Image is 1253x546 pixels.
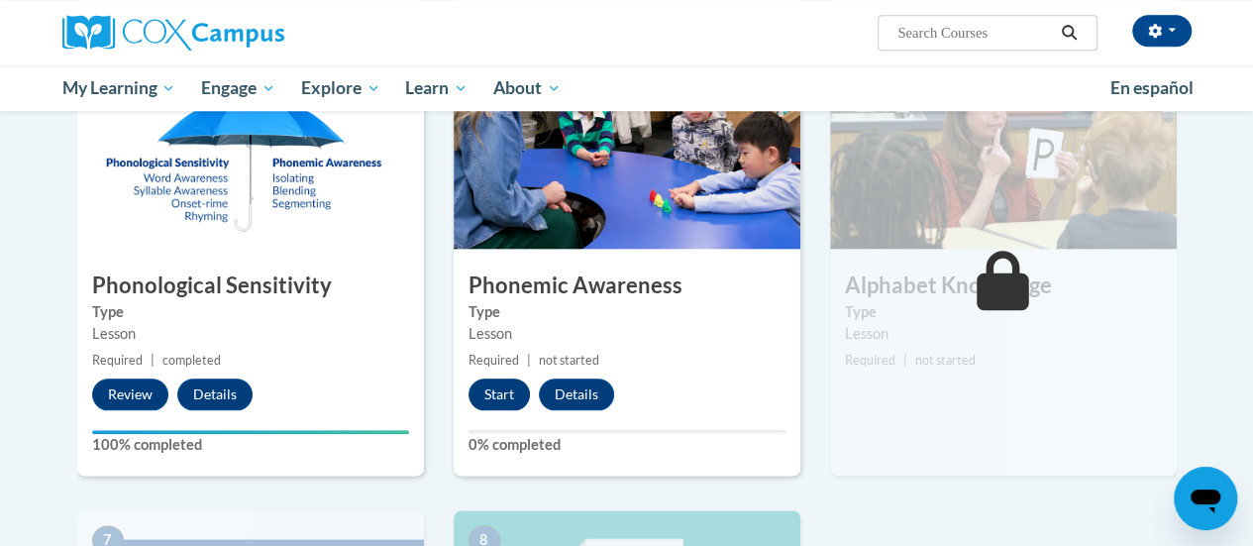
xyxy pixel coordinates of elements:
[50,65,189,111] a: My Learning
[48,65,1206,111] div: Main menu
[92,434,409,456] label: 100% completed
[201,76,275,100] span: Engage
[454,51,800,249] img: Course Image
[151,353,155,368] span: |
[915,353,976,368] span: not started
[162,353,221,368] span: completed
[469,323,785,345] div: Lesson
[92,379,168,410] button: Review
[830,51,1177,249] img: Course Image
[301,76,380,100] span: Explore
[903,353,907,368] span: |
[469,379,530,410] button: Start
[188,65,288,111] a: Engage
[845,323,1162,345] div: Lesson
[1132,15,1192,47] button: Account Settings
[539,353,599,368] span: not started
[493,76,561,100] span: About
[539,379,614,410] button: Details
[469,301,785,323] label: Type
[1097,67,1206,109] a: En español
[1054,21,1084,45] button: Search
[469,434,785,456] label: 0% completed
[830,271,1177,301] h3: Alphabet Knowledge
[1110,77,1194,98] span: En español
[1174,467,1237,530] iframe: Button to launch messaging window
[77,271,424,301] h3: Phonological Sensitivity
[454,271,800,301] h3: Phonemic Awareness
[92,301,409,323] label: Type
[405,76,468,100] span: Learn
[92,430,409,434] div: Your progress
[469,353,519,368] span: Required
[288,65,393,111] a: Explore
[480,65,574,111] a: About
[845,301,1162,323] label: Type
[92,353,143,368] span: Required
[895,21,1054,45] input: Search Courses
[92,323,409,345] div: Lesson
[845,353,895,368] span: Required
[62,15,284,51] img: Cox Campus
[62,15,419,51] a: Cox Campus
[61,76,175,100] span: My Learning
[392,65,480,111] a: Learn
[177,379,253,410] button: Details
[77,51,424,249] img: Course Image
[527,353,531,368] span: |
